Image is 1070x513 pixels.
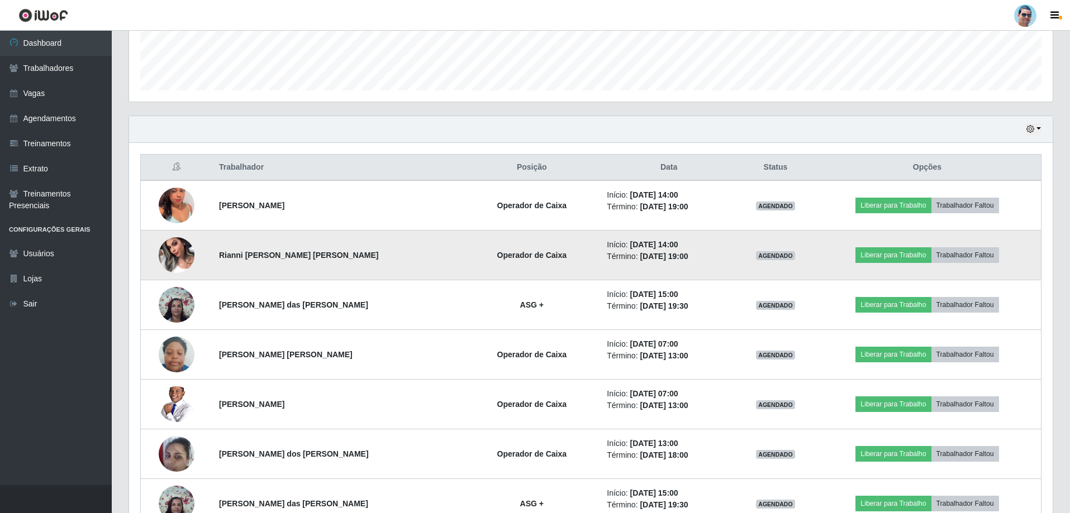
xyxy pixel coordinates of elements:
img: 1713189921328.jpeg [159,377,194,431]
time: [DATE] 13:00 [630,439,678,448]
strong: [PERSON_NAME] das [PERSON_NAME] [219,300,368,309]
span: AGENDADO [756,450,795,459]
time: [DATE] 13:00 [640,351,688,360]
button: Trabalhador Faltou [931,247,999,263]
time: [DATE] 19:00 [640,252,688,261]
strong: [PERSON_NAME] [219,201,284,210]
strong: [PERSON_NAME] [219,400,284,409]
strong: Operador de Caixa [497,449,567,458]
li: Início: [607,438,731,449]
strong: Operador de Caixa [497,400,567,409]
button: Liberar para Trabalho [855,198,931,213]
img: 1658953242663.jpeg [159,430,194,477]
li: Término: [607,350,731,362]
time: [DATE] 18:00 [640,450,688,459]
strong: [PERSON_NAME] das [PERSON_NAME] [219,499,368,508]
span: AGENDADO [756,251,795,260]
strong: Operador de Caixa [497,350,567,359]
button: Liberar para Trabalho [855,446,931,462]
strong: Operador de Caixa [497,251,567,260]
strong: ASG + [520,499,544,508]
time: [DATE] 13:00 [640,401,688,410]
button: Liberar para Trabalho [855,347,931,362]
li: Término: [607,201,731,213]
strong: Operador de Caixa [497,201,567,210]
strong: [PERSON_NAME] [PERSON_NAME] [219,350,353,359]
span: AGENDADO [756,301,795,310]
img: 1705958199594.jpeg [159,281,194,328]
li: Início: [607,239,731,251]
button: Liberar para Trabalho [855,496,931,511]
time: [DATE] 15:00 [630,488,678,497]
time: [DATE] 19:30 [640,500,688,509]
li: Início: [607,487,731,499]
li: Término: [607,449,731,461]
time: [DATE] 07:00 [630,389,678,398]
button: Trabalhador Faltou [931,396,999,412]
button: Trabalhador Faltou [931,446,999,462]
th: Trabalhador [212,155,463,181]
time: [DATE] 14:00 [630,190,678,199]
li: Início: [607,388,731,400]
li: Término: [607,400,731,411]
img: 1734489617128.jpeg [159,231,194,279]
th: Status [738,155,814,181]
button: Liberar para Trabalho [855,297,931,313]
li: Término: [607,300,731,312]
th: Posição [463,155,600,181]
button: Liberar para Trabalho [855,247,931,263]
span: AGENDADO [756,202,795,210]
span: AGENDADO [756,351,795,359]
th: Data [600,155,738,181]
img: 1705542022444.jpeg [159,174,194,237]
span: AGENDADO [756,400,795,409]
button: Liberar para Trabalho [855,396,931,412]
time: [DATE] 07:00 [630,339,678,348]
th: Opções [814,155,1042,181]
time: [DATE] 19:00 [640,202,688,211]
strong: [PERSON_NAME] dos [PERSON_NAME] [219,449,369,458]
time: [DATE] 15:00 [630,290,678,299]
time: [DATE] 19:30 [640,301,688,310]
button: Trabalhador Faltou [931,496,999,511]
button: Trabalhador Faltou [931,297,999,313]
li: Início: [607,338,731,350]
strong: Rianni [PERSON_NAME] [PERSON_NAME] [219,251,378,260]
img: CoreUI Logo [18,8,68,22]
img: 1709225632480.jpeg [159,331,194,378]
li: Início: [607,189,731,201]
span: AGENDADO [756,500,795,509]
li: Término: [607,251,731,262]
button: Trabalhador Faltou [931,198,999,213]
strong: ASG + [520,300,544,309]
li: Início: [607,289,731,300]
time: [DATE] 14:00 [630,240,678,249]
li: Término: [607,499,731,511]
button: Trabalhador Faltou [931,347,999,362]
